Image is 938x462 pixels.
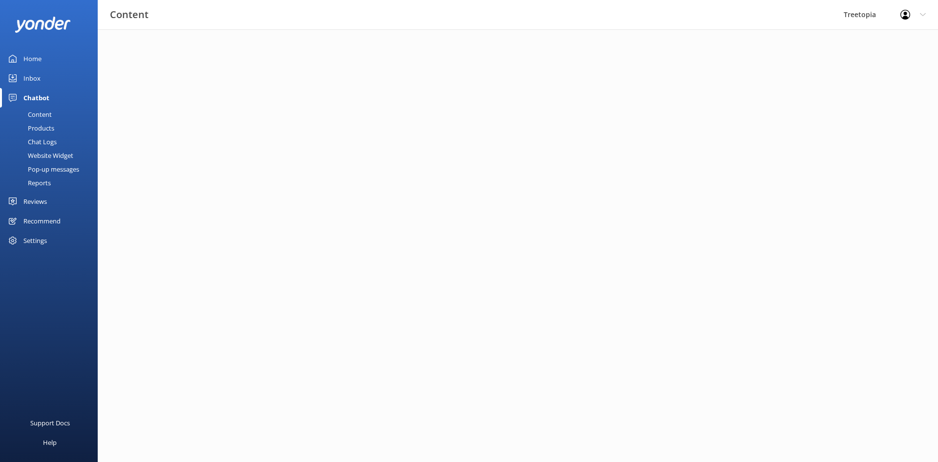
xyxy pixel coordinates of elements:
div: Reviews [23,192,47,211]
a: Products [6,121,98,135]
div: Chatbot [23,88,49,108]
div: Website Widget [6,149,73,162]
a: Content [6,108,98,121]
div: Support Docs [30,413,70,433]
div: Home [23,49,42,68]
div: Chat Logs [6,135,57,149]
a: Reports [6,176,98,190]
a: Website Widget [6,149,98,162]
div: Settings [23,231,47,250]
div: Pop-up messages [6,162,79,176]
div: Content [6,108,52,121]
h3: Content [110,7,149,22]
a: Pop-up messages [6,162,98,176]
div: Reports [6,176,51,190]
a: Chat Logs [6,135,98,149]
div: Inbox [23,68,41,88]
div: Products [6,121,54,135]
div: Recommend [23,211,61,231]
img: yonder-white-logo.png [15,17,71,33]
div: Help [43,433,57,452]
